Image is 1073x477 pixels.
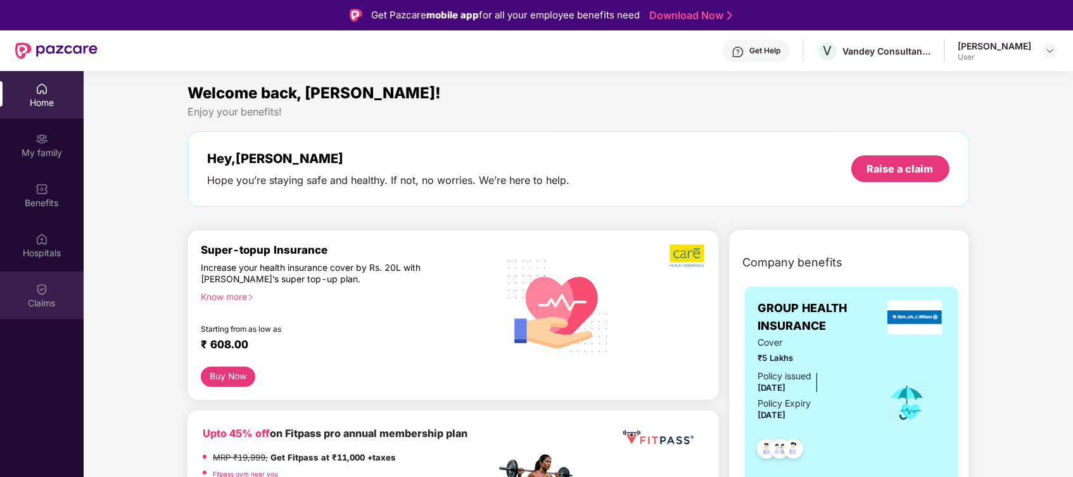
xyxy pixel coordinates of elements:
[727,9,732,22] img: Stroke
[742,254,842,271] span: Company benefits
[201,338,483,353] div: ₹ 608.00
[350,9,362,22] img: Logo
[498,244,619,367] img: svg+xml;base64,PHN2ZyB4bWxucz0iaHR0cDovL3d3dy53My5vcmcvMjAwMC9zdmciIHhtbG5zOnhsaW5rPSJodHRwOi8vd3...
[35,233,48,245] img: svg+xml;base64,PHN2ZyBpZD0iSG9zcGl0YWxzIiB4bWxucz0iaHR0cDovL3d3dy53My5vcmcvMjAwMC9zdmciIHdpZHRoPS...
[201,367,255,387] button: Buy Now
[758,299,884,336] span: GROUP HEALTH INSURANCE
[758,336,870,350] span: Cover
[749,46,780,56] div: Get Help
[732,46,744,58] img: svg+xml;base64,PHN2ZyBpZD0iSGVscC0zMngzMiIgeG1sbnM9Imh0dHA6Ly93d3cudzMub3JnLzIwMDAvc3ZnIiB3aWR0aD...
[201,244,495,256] div: Super-topup Insurance
[203,427,270,440] b: Upto 45% off
[201,324,441,333] div: Starting from as low as
[35,283,48,296] img: svg+xml;base64,PHN2ZyBpZD0iQ2xhaW0iIHhtbG5zPSJodHRwOi8vd3d3LnczLm9yZy8yMDAwL3N2ZyIgd2lkdGg9IjIwIi...
[187,84,441,102] span: Welcome back, [PERSON_NAME]!
[758,382,785,393] span: [DATE]
[758,410,785,420] span: [DATE]
[751,435,782,466] img: svg+xml;base64,PHN2ZyB4bWxucz0iaHR0cDovL3d3dy53My5vcmcvMjAwMC9zdmciIHdpZHRoPSI0OC45NDMiIGhlaWdodD...
[765,435,796,466] img: svg+xml;base64,PHN2ZyB4bWxucz0iaHR0cDovL3d3dy53My5vcmcvMjAwMC9zdmciIHdpZHRoPSI0OC45MTUiIGhlaWdodD...
[426,9,479,21] strong: mobile app
[778,435,809,466] img: svg+xml;base64,PHN2ZyB4bWxucz0iaHR0cDovL3d3dy53My5vcmcvMjAwMC9zdmciIHdpZHRoPSI0OC45NDMiIGhlaWdodD...
[867,162,934,176] div: Raise a claim
[958,40,1031,52] div: [PERSON_NAME]
[213,452,268,462] del: MRP ₹19,999,
[207,174,569,187] div: Hope you’re staying safe and healthy. If not, no worries. We’re here to help.
[15,42,98,59] img: New Pazcare Logo
[958,52,1031,62] div: User
[887,382,928,424] img: icon
[207,151,569,166] div: Hey, [PERSON_NAME]
[187,105,968,119] div: Enjoy your benefits!
[201,262,441,285] div: Increase your health insurance cover by Rs. 20L with [PERSON_NAME]’s super top-up plan.
[35,133,48,145] img: svg+xml;base64,PHN2ZyB3aWR0aD0iMjAiIGhlaWdodD0iMjAiIHZpZXdCb3g9IjAgMCAyMCAyMCIgZmlsbD0ibm9uZSIgeG...
[758,369,811,383] div: Policy issued
[758,396,811,410] div: Policy Expiry
[203,427,467,440] b: on Fitpass pro annual membership plan
[823,43,832,58] span: V
[887,300,942,334] img: insurerLogo
[371,8,640,23] div: Get Pazcare for all your employee benefits need
[201,291,488,300] div: Know more
[670,244,706,268] img: b5dec4f62d2307b9de63beb79f102df3.png
[270,452,396,462] strong: Get Fitpass at ₹11,000 +taxes
[35,82,48,95] img: svg+xml;base64,PHN2ZyBpZD0iSG9tZSIgeG1sbnM9Imh0dHA6Ly93d3cudzMub3JnLzIwMDAvc3ZnIiB3aWR0aD0iMjAiIG...
[35,183,48,195] img: svg+xml;base64,PHN2ZyBpZD0iQmVuZWZpdHMiIHhtbG5zPSJodHRwOi8vd3d3LnczLm9yZy8yMDAwL3N2ZyIgd2lkdGg9Ij...
[247,294,254,301] span: right
[842,45,931,57] div: Vandey Consultancy Services Private limited
[1045,46,1055,56] img: svg+xml;base64,PHN2ZyBpZD0iRHJvcGRvd24tMzJ4MzIiIHhtbG5zPSJodHRwOi8vd3d3LnczLm9yZy8yMDAwL3N2ZyIgd2...
[620,426,696,449] img: fppp.png
[758,351,870,365] span: ₹5 Lakhs
[649,9,728,22] a: Download Now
